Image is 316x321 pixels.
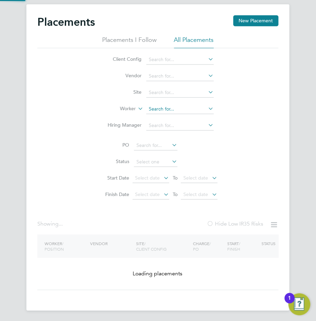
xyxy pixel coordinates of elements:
input: Search for... [146,55,214,65]
h2: Placements [37,15,95,29]
label: Status [98,159,129,165]
span: Select date [135,192,160,198]
label: Start Date [98,175,129,181]
input: Search for... [146,88,214,98]
input: Search for... [146,121,214,131]
label: Finish Date [98,192,129,198]
div: Showing [37,221,64,228]
span: To [171,190,180,199]
span: To [171,174,180,183]
li: All Placements [174,36,214,48]
div: 1 [288,298,291,307]
input: Search for... [146,72,214,81]
li: Placements I Follow [102,36,157,48]
label: Vendor [102,73,142,79]
label: Worker [96,106,136,113]
label: Hiring Manager [102,122,142,128]
label: Hide Low IR35 Risks [207,221,264,228]
button: New Placement [233,15,279,26]
span: Select date [183,175,208,181]
input: Search for... [146,105,214,114]
span: ... [59,221,63,228]
span: Select date [183,192,208,198]
label: PO [98,142,129,148]
button: Open Resource Center, 1 new notification [289,294,311,316]
input: Search for... [134,141,178,151]
label: Site [102,89,142,95]
label: Client Config [102,56,142,62]
input: Select one [134,158,178,167]
span: Select date [135,175,160,181]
